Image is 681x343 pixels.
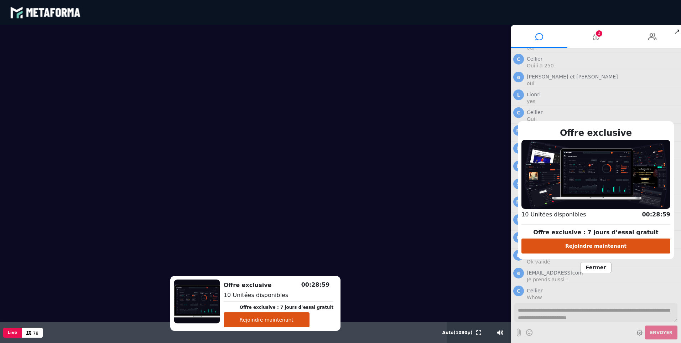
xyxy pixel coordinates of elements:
[642,211,670,218] span: 00:28:59
[442,330,473,335] span: Auto ( 1080 p)
[521,228,670,237] p: Offre exclusive : 7 jours d’essai gratuit
[673,25,681,38] span: ↗
[521,127,670,139] h2: Offre exclusive
[174,280,220,323] img: 1739179564043-A1P6JPNQHWVVYF2vtlsBksFrceJM3QJX.png
[521,211,586,218] span: 10 Unitées disponibles
[521,239,670,254] button: Rejoindre maintenant
[224,292,288,298] span: 10 Unitées disponibles
[521,140,670,209] img: 1739179564043-A1P6JPNQHWVVYF2vtlsBksFrceJM3QJX.png
[441,322,474,343] button: Auto(1080p)
[596,30,602,37] span: 2
[3,328,22,338] button: Live
[224,312,310,327] button: Rejoindre maintenant
[580,262,612,273] span: Fermer
[301,281,330,288] span: 00:28:59
[240,304,334,311] p: Offre exclusive : 7 jours d’essai gratuit
[33,331,38,336] span: 78
[224,281,334,290] h2: Offre exclusive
